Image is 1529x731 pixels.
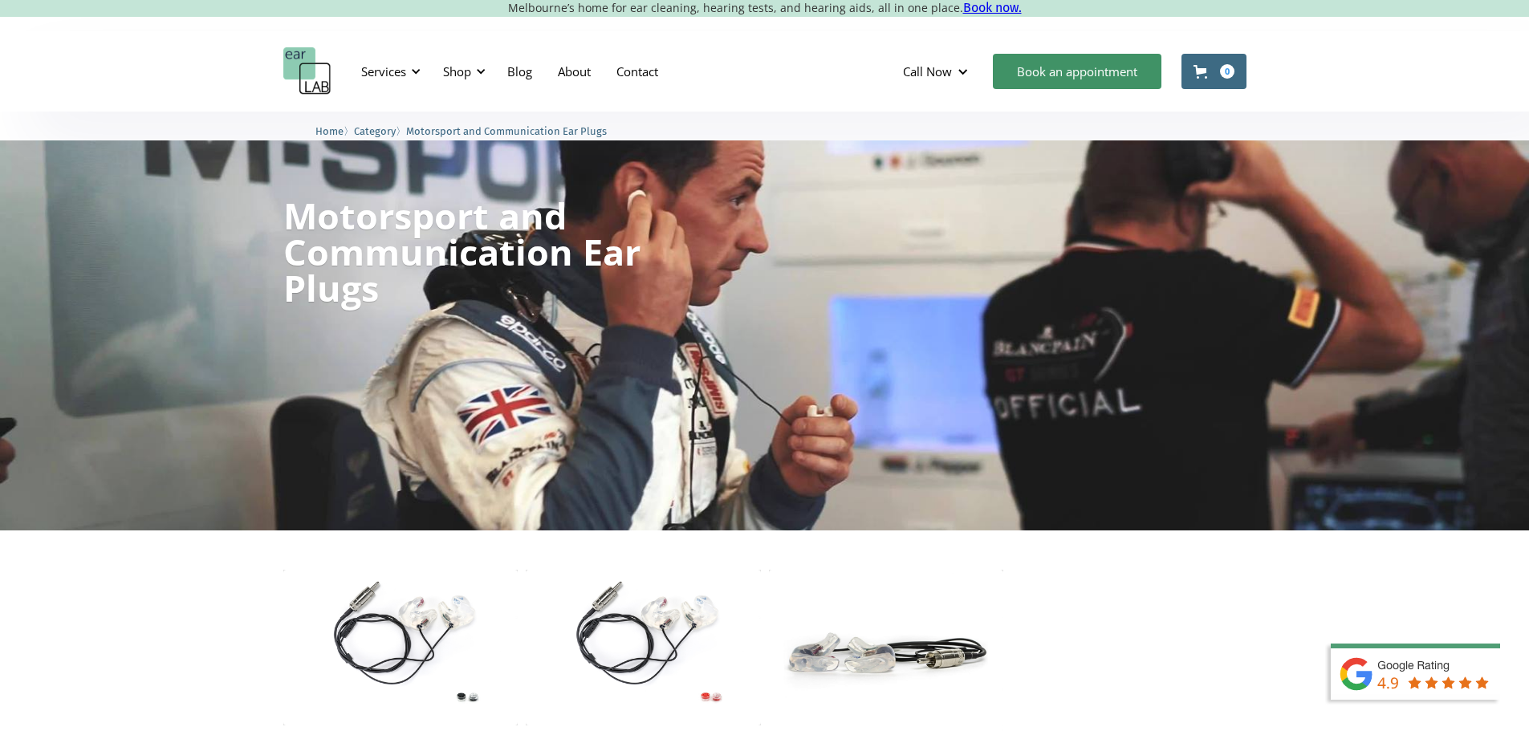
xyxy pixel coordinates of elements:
[354,123,406,140] li: 〉
[406,125,607,137] span: Motorsport and Communication Ear Plugs
[890,47,985,95] div: Call Now
[283,197,710,306] h1: Motorsport and Communication Ear Plugs
[604,48,671,95] a: Contact
[443,63,471,79] div: Shop
[993,54,1161,89] a: Book an appointment
[283,570,518,725] img: Pro Drivercom Pro 26
[1181,54,1246,89] a: Open cart
[494,48,545,95] a: Blog
[354,125,396,137] span: Category
[315,125,344,137] span: Home
[315,123,344,138] a: Home
[406,123,607,138] a: Motorsport and Communication Ear Plugs
[352,47,425,95] div: Services
[526,570,761,725] img: Pro Drivercom Pro 27
[315,123,354,140] li: 〉
[354,123,396,138] a: Category
[1220,64,1234,79] div: 0
[433,47,490,95] div: Shop
[283,47,331,95] a: home
[545,48,604,95] a: About
[903,63,952,79] div: Call Now
[361,63,406,79] div: Services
